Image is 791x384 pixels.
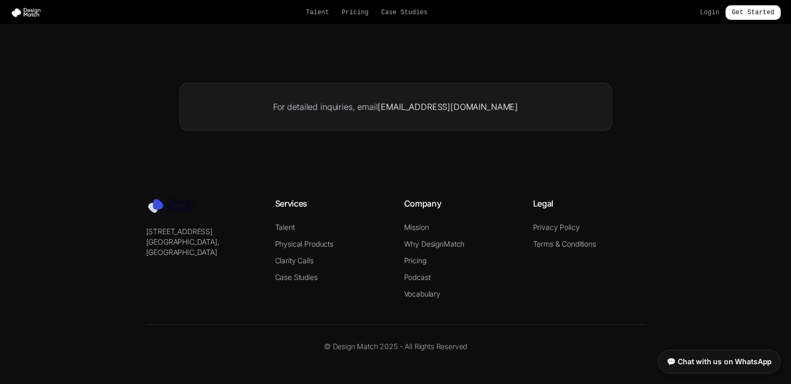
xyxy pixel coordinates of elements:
a: Physical Products [275,239,333,248]
a: Login [700,8,719,17]
a: Vocabulary [404,289,440,298]
p: [GEOGRAPHIC_DATA], [GEOGRAPHIC_DATA] [146,237,258,258]
p: For detailed inquiries, email [197,100,595,113]
a: Talent [275,223,295,232]
a: Podcast [404,273,431,281]
h4: Legal [533,197,645,210]
a: Privacy Policy [533,223,580,232]
a: Get Started [725,5,781,20]
img: Design Match [10,7,46,18]
a: Case Studies [381,8,427,17]
a: Mission [404,223,429,232]
a: Terms & Conditions [533,239,596,248]
a: Talent [306,8,329,17]
img: Design Match [146,197,203,214]
h4: Services [275,197,387,210]
a: Case Studies [275,273,318,281]
a: Pricing [404,256,426,265]
a: Why DesignMatch [404,239,465,248]
a: 💬 Chat with us on WhatsApp [658,350,781,374]
h4: Company [404,197,516,210]
a: [EMAIL_ADDRESS][DOMAIN_NAME] [378,101,518,112]
a: Clarity Calls [275,256,314,265]
a: Pricing [342,8,369,17]
p: [STREET_ADDRESS] [146,226,258,237]
p: © Design Match 2025 - All Rights Reserved [146,341,645,352]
